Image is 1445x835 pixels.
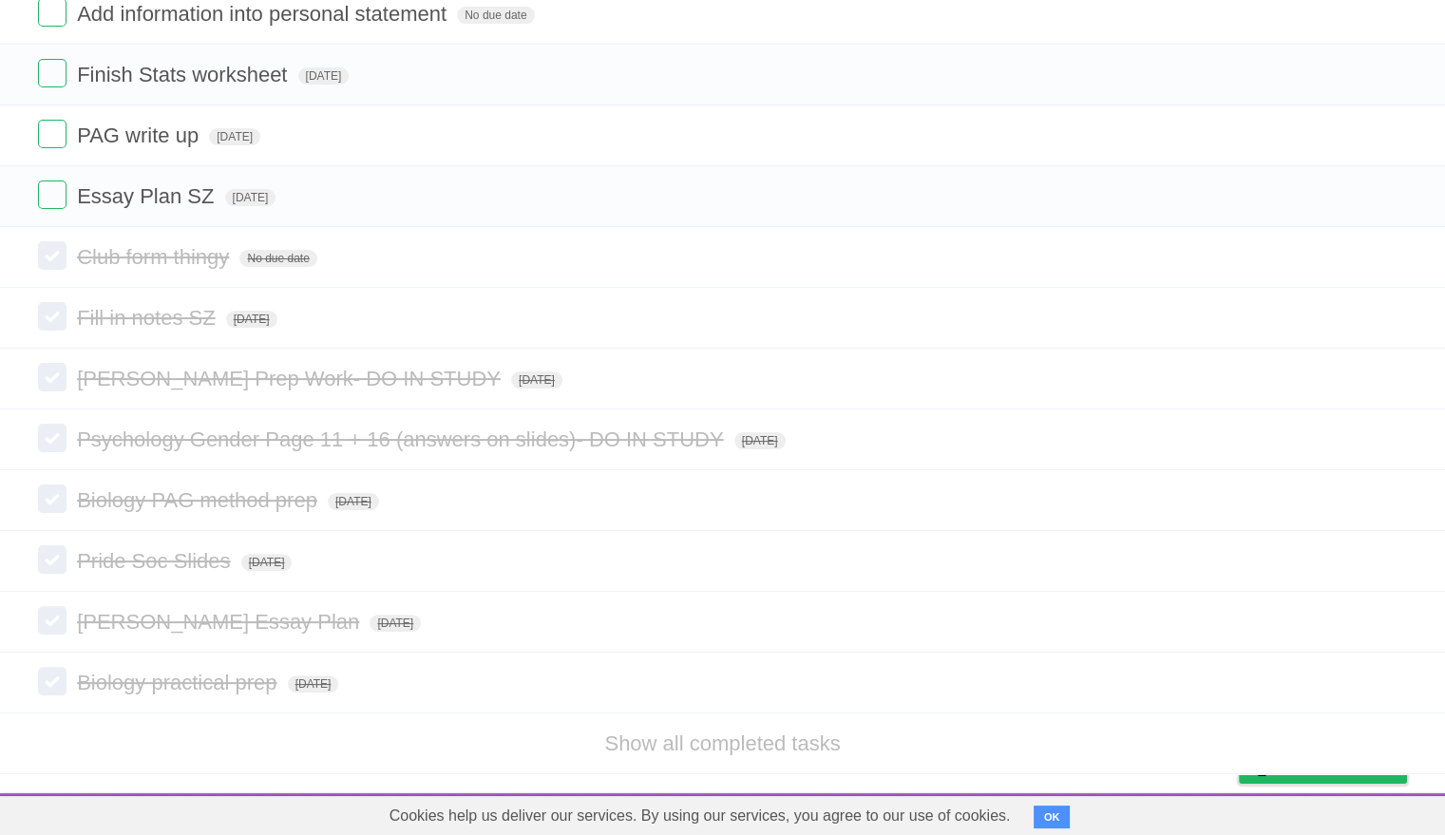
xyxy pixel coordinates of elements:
[38,424,67,452] label: Done
[77,488,322,512] span: Biology PAG method prep
[734,432,786,449] span: [DATE]
[77,2,451,26] span: Add information into personal statement
[38,667,67,695] label: Done
[209,128,260,145] span: [DATE]
[38,545,67,574] label: Done
[370,615,421,632] span: [DATE]
[511,371,562,389] span: [DATE]
[38,120,67,148] label: Done
[38,180,67,209] label: Done
[604,731,840,755] a: Show all completed tasks
[77,427,728,451] span: Psychology Gender Page 11 + 16 (answers on slides)- DO IN STUDY
[328,493,379,510] span: [DATE]
[77,610,364,634] span: [PERSON_NAME] Essay Plan
[225,189,276,206] span: [DATE]
[38,363,67,391] label: Done
[239,250,316,267] span: No due date
[38,302,67,331] label: Done
[77,63,292,86] span: Finish Stats worksheet
[77,184,219,208] span: Essay Plan SZ
[1034,806,1071,828] button: OK
[77,245,234,269] span: Club form thingy
[241,554,293,571] span: [DATE]
[77,549,235,573] span: Pride Soc Slides
[226,311,277,328] span: [DATE]
[77,123,203,147] span: PAG write up
[77,671,281,694] span: Biology practical prep
[1279,750,1397,783] span: Buy me a coffee
[77,306,220,330] span: Fill in notes SZ
[38,484,67,513] label: Done
[457,7,534,24] span: No due date
[288,675,339,693] span: [DATE]
[371,797,1030,835] span: Cookies help us deliver our services. By using our services, you agree to our use of cookies.
[38,241,67,270] label: Done
[298,67,350,85] span: [DATE]
[38,606,67,635] label: Done
[38,59,67,87] label: Done
[77,367,505,390] span: [PERSON_NAME] Prep Work- DO IN STUDY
